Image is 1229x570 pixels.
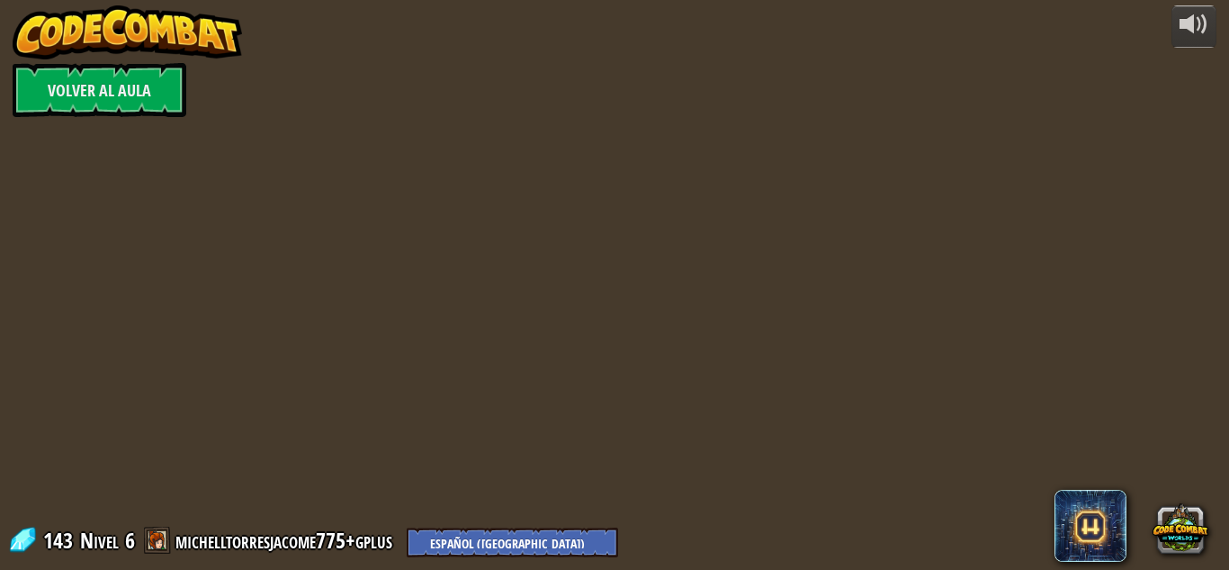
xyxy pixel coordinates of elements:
a: Volver al aula [13,63,186,117]
span: 6 [125,526,135,555]
img: CodeCombat - Learn how to code by playing a game [13,5,243,59]
button: Ajustar el volúmen [1171,5,1216,48]
span: CodeCombat AI HackStack [1054,490,1126,562]
span: 143 [43,526,78,555]
a: michelltorresjacome775+gplus [175,526,398,555]
span: Nivel [80,526,119,556]
button: CodeCombat Worlds on Roblox [1153,500,1208,556]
